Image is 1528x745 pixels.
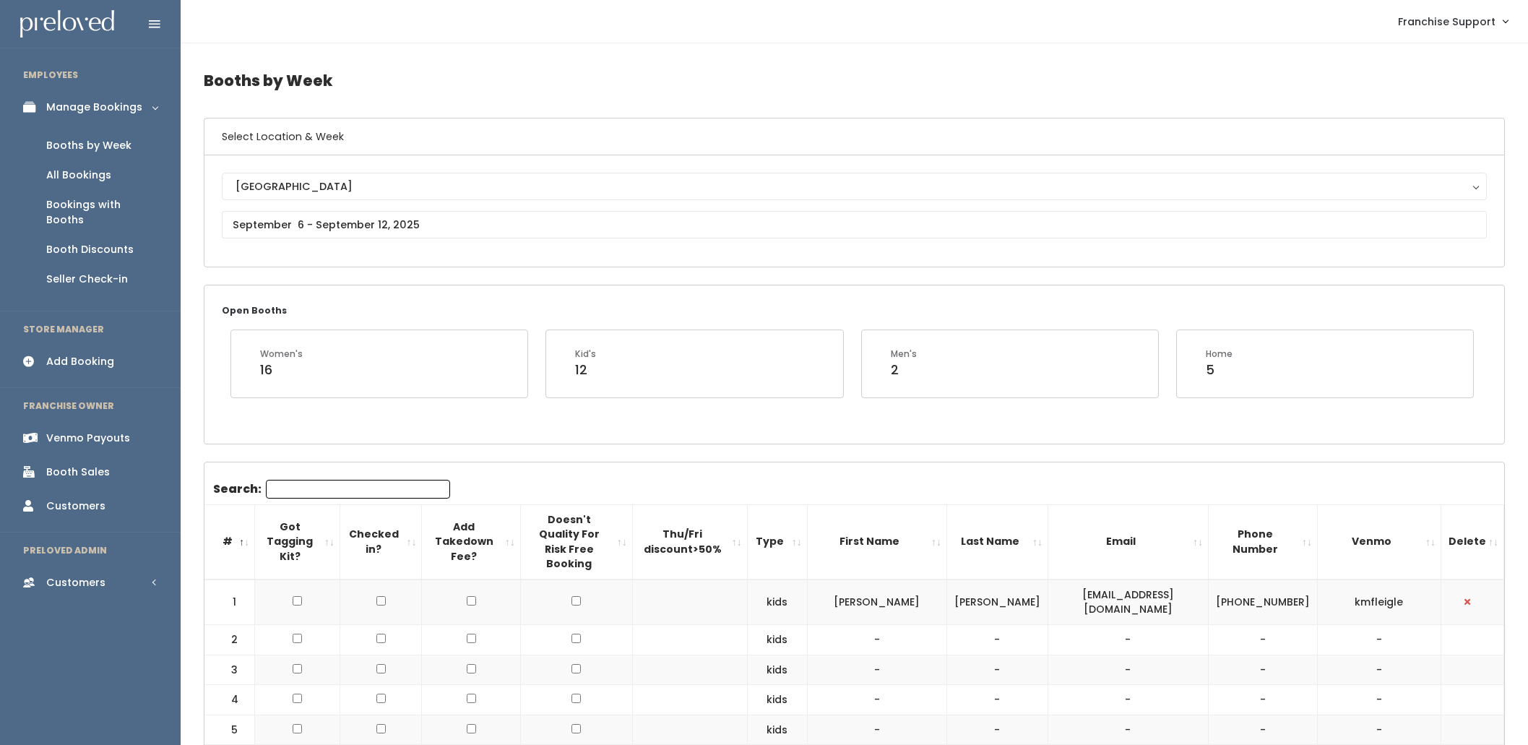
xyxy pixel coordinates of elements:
[1206,361,1233,379] div: 5
[1208,685,1317,715] td: -
[1384,6,1522,37] a: Franchise Support
[46,242,134,257] div: Booth Discounts
[1317,715,1441,745] td: -
[1048,685,1208,715] td: -
[747,655,807,685] td: kids
[46,575,105,590] div: Customers
[222,173,1487,200] button: [GEOGRAPHIC_DATA]
[204,580,255,625] td: 1
[222,304,287,316] small: Open Booths
[946,685,1048,715] td: -
[266,480,450,499] input: Search:
[255,504,340,580] th: Got Tagging Kit?: activate to sort column ascending
[946,504,1048,580] th: Last Name: activate to sort column ascending
[46,138,131,153] div: Booths by Week
[807,655,946,685] td: -
[747,715,807,745] td: kids
[1208,655,1317,685] td: -
[807,625,946,655] td: -
[204,504,255,580] th: #: activate to sort column descending
[575,348,596,361] div: Kid's
[204,685,255,715] td: 4
[807,685,946,715] td: -
[422,504,520,580] th: Add Takedown Fee?: activate to sort column ascending
[46,431,130,446] div: Venmo Payouts
[213,480,450,499] label: Search:
[236,178,1473,194] div: [GEOGRAPHIC_DATA]
[747,580,807,625] td: kids
[1208,504,1317,580] th: Phone Number: activate to sort column ascending
[1398,14,1495,30] span: Franchise Support
[46,272,128,287] div: Seller Check-in
[946,580,1048,625] td: [PERSON_NAME]
[1048,715,1208,745] td: -
[204,715,255,745] td: 5
[46,354,114,369] div: Add Booking
[340,504,422,580] th: Checked in?: activate to sort column ascending
[204,655,255,685] td: 3
[1317,655,1441,685] td: -
[46,100,142,115] div: Manage Bookings
[1048,504,1208,580] th: Email: activate to sort column ascending
[1048,625,1208,655] td: -
[46,168,111,183] div: All Bookings
[807,504,946,580] th: First Name: activate to sort column ascending
[747,625,807,655] td: kids
[204,119,1504,155] h6: Select Location & Week
[807,715,946,745] td: -
[520,504,632,580] th: Doesn't Quality For Risk Free Booking : activate to sort column ascending
[1048,655,1208,685] td: -
[222,211,1487,238] input: September 6 - September 12, 2025
[1208,715,1317,745] td: -
[1317,580,1441,625] td: kmfleigle
[632,504,747,580] th: Thu/Fri discount&gt;50%: activate to sort column ascending
[891,361,917,379] div: 2
[1048,580,1208,625] td: [EMAIL_ADDRESS][DOMAIN_NAME]
[1208,580,1317,625] td: [PHONE_NUMBER]
[204,625,255,655] td: 2
[807,580,946,625] td: [PERSON_NAME]
[46,197,157,228] div: Bookings with Booths
[747,504,807,580] th: Type: activate to sort column ascending
[46,465,110,480] div: Booth Sales
[1441,504,1503,580] th: Delete: activate to sort column ascending
[1317,504,1441,580] th: Venmo: activate to sort column ascending
[946,715,1048,745] td: -
[1208,625,1317,655] td: -
[946,625,1048,655] td: -
[891,348,917,361] div: Men's
[20,10,114,38] img: preloved logo
[575,361,596,379] div: 12
[260,348,303,361] div: Women's
[1317,625,1441,655] td: -
[204,61,1505,100] h4: Booths by Week
[1206,348,1233,361] div: Home
[946,655,1048,685] td: -
[747,685,807,715] td: kids
[260,361,303,379] div: 16
[1317,685,1441,715] td: -
[46,499,105,514] div: Customers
